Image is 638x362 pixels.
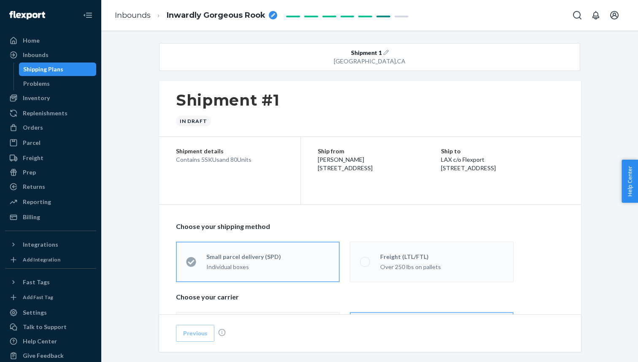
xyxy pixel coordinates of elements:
a: Inventory [5,91,96,105]
a: Shipping Plans [19,63,97,76]
div: Orders [23,123,43,132]
p: Choose your shipping method [176,222,564,231]
div: Freight [23,154,43,162]
span: [STREET_ADDRESS] [441,164,496,171]
a: Talk to Support [5,320,96,334]
a: Freight [5,151,96,165]
a: Prep [5,166,96,179]
p: Choose your carrier [176,292,564,302]
div: Individual boxes [206,263,330,271]
a: Add Integration [5,255,96,265]
div: In draft [176,116,211,126]
div: Returns [23,182,45,191]
button: Open notifications [587,7,604,24]
div: Shipping Plans [23,65,63,73]
div: Add Integration [23,256,60,263]
img: Flexport logo [9,11,45,19]
a: Settings [5,306,96,319]
span: [PERSON_NAME] [STREET_ADDRESS] [318,156,373,171]
div: Integrations [23,240,58,249]
div: Contains 5 SKUs and 80 Units [176,155,284,164]
button: Open account menu [606,7,623,24]
a: Returns [5,180,96,193]
div: Billing [23,213,40,221]
div: Give Feedback [23,351,64,360]
span: Shipment 1 [351,49,382,57]
button: Open Search Box [569,7,586,24]
div: Problems [23,79,50,88]
a: Reporting [5,195,96,209]
div: Inventory [23,94,50,102]
a: Billing [5,210,96,224]
a: Problems [19,77,97,90]
div: Parcel [23,139,41,147]
p: LAX c/o Flexport [441,155,564,164]
a: Inbounds [5,48,96,62]
button: Help Center [622,160,638,203]
button: Shipment 1[GEOGRAPHIC_DATA],CA [159,43,580,71]
p: Ship from [318,147,441,155]
div: Talk to Support [23,323,67,331]
a: Replenishments [5,106,96,120]
div: Replenishments [23,109,68,117]
a: Inbounds [115,11,151,20]
div: Prep [23,168,36,177]
div: Add Fast Tag [23,294,53,301]
div: Home [23,36,40,45]
button: Integrations [5,238,96,251]
span: Inwardly Gorgeous Rook [167,10,265,21]
button: Fast Tags [5,275,96,289]
h1: Shipment #1 [176,91,280,109]
p: Shipment details [176,147,284,155]
a: Add Fast Tag [5,292,96,302]
div: Freight (LTL/FTL) [380,253,503,261]
button: Close Navigation [79,7,96,24]
button: Previous [176,325,214,342]
div: Fast Tags [23,278,50,286]
div: Over 250 lbs on pallets [380,263,503,271]
div: Inbounds [23,51,49,59]
div: Settings [23,308,47,317]
ol: breadcrumbs [108,3,284,28]
a: Parcel [5,136,96,150]
a: Help Center [5,335,96,348]
a: Orders [5,121,96,134]
p: Ship to [441,147,564,155]
div: Help Center [23,337,57,346]
div: [GEOGRAPHIC_DATA] , CA [202,57,538,65]
div: Reporting [23,198,51,206]
div: Small parcel delivery (SPD) [206,253,330,261]
a: Home [5,34,96,47]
